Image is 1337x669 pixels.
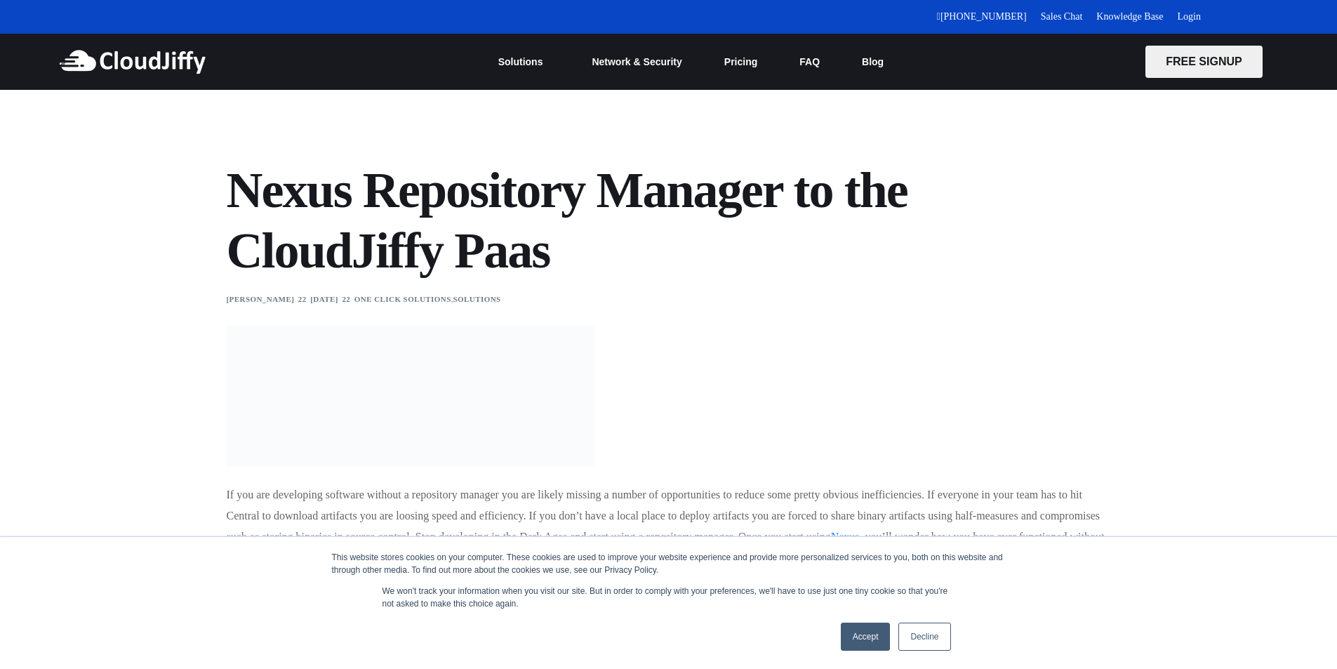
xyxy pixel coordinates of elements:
a: One Click Solutions [354,295,451,303]
a: Nexus [831,531,860,543]
div: , [354,296,501,303]
a: Login [1178,11,1201,22]
a: [PHONE_NUMBER] [937,11,1027,22]
span: [DATE] [310,296,338,303]
a: Blog [841,46,905,77]
a: Solutions [453,295,500,303]
a: Decline [898,623,950,651]
a: Accept [841,623,891,651]
span: If you are developing software without a repository manager you are likely missing a number of op... [227,489,1100,543]
p: We won't track your information when you visit our site. But in order to comply with your prefere... [383,585,955,610]
a: Pricing [703,46,778,77]
a: Network & Security [571,46,703,77]
a: FAQ [778,46,841,77]
a: Knowledge Base [1096,11,1163,22]
div: This website stores cookies on your computer. These cookies are used to improve your website expe... [332,551,1006,576]
a: Sales Chat [1041,11,1083,22]
a: FREE SIGNUP [1145,55,1262,67]
button: FREE SIGNUP [1145,46,1262,78]
h1: Nexus Repository Manager to the CloudJiffy Paas [227,160,1111,281]
a: Solutions [477,46,571,77]
a: [PERSON_NAME] [227,295,295,303]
